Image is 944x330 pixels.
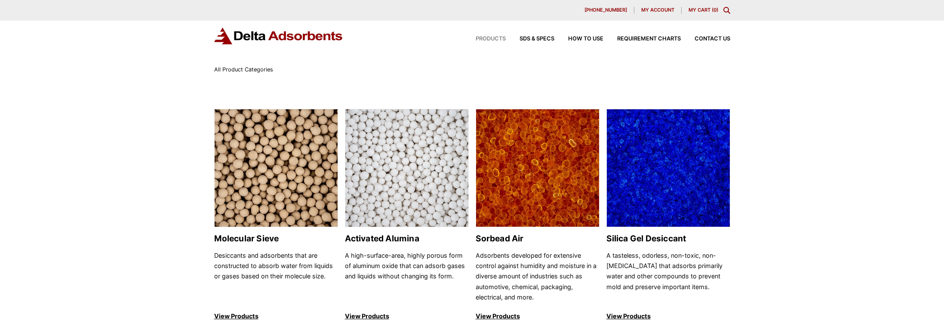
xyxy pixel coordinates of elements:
span: Requirement Charts [617,36,681,42]
a: My Cart (0) [689,7,718,13]
h2: Sorbead Air [476,234,600,244]
span: All Product Categories [214,66,273,73]
p: View Products [345,311,469,321]
div: Toggle Modal Content [723,7,730,14]
p: Adsorbents developed for extensive control against humidity and moisture in a diverse amount of i... [476,250,600,303]
a: Molecular Sieve Molecular Sieve Desiccants and adsorbents that are constructed to absorb water fr... [214,109,338,322]
img: Sorbead Air [476,109,599,228]
img: Activated Alumina [345,109,468,228]
p: View Products [476,311,600,321]
p: A tasteless, odorless, non-toxic, non-[MEDICAL_DATA] that adsorbs primarily water and other compo... [606,250,730,303]
h2: Molecular Sieve [214,234,338,244]
img: Molecular Sieve [215,109,338,228]
h2: Silica Gel Desiccant [606,234,730,244]
a: SDS & SPECS [506,36,554,42]
span: My account [641,8,674,12]
a: Requirement Charts [603,36,681,42]
span: How to Use [568,36,603,42]
span: [PHONE_NUMBER] [584,8,627,12]
a: Sorbead Air Sorbead Air Adsorbents developed for extensive control against humidity and moisture ... [476,109,600,322]
p: A high-surface-area, highly porous form of aluminum oxide that can adsorb gases and liquids witho... [345,250,469,303]
span: 0 [713,7,716,13]
h2: Activated Alumina [345,234,469,244]
p: View Products [214,311,338,321]
img: Silica Gel Desiccant [607,109,730,228]
p: Desiccants and adsorbents that are constructed to absorb water from liquids or gases based on the... [214,250,338,303]
a: Contact Us [681,36,730,42]
a: My account [634,7,682,14]
a: Products [462,36,506,42]
span: Products [476,36,506,42]
p: View Products [606,311,730,321]
a: How to Use [554,36,603,42]
span: SDS & SPECS [520,36,554,42]
span: Contact Us [695,36,730,42]
a: Silica Gel Desiccant Silica Gel Desiccant A tasteless, odorless, non-toxic, non-[MEDICAL_DATA] th... [606,109,730,322]
a: [PHONE_NUMBER] [578,7,634,14]
a: Activated Alumina Activated Alumina A high-surface-area, highly porous form of aluminum oxide tha... [345,109,469,322]
img: Delta Adsorbents [214,28,343,44]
